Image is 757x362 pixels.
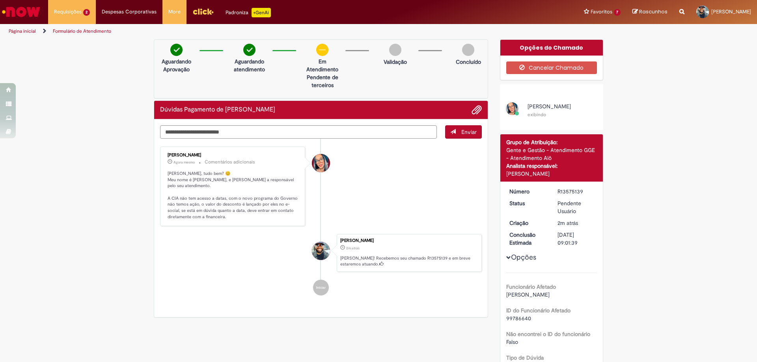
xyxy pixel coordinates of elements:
[312,154,330,172] div: Maira Priscila Da Silva Arnaldo
[557,199,594,215] div: Pendente Usuário
[639,8,668,15] span: Rascunhos
[53,28,111,34] a: Formulário de Atendimento
[168,171,299,220] p: [PERSON_NAME], tudo bem? 😊 Meu nome é [PERSON_NAME], e [PERSON_NAME] a responsável pelo seu atend...
[557,219,578,226] span: 2m atrás
[506,170,597,178] div: [PERSON_NAME]
[346,246,360,251] time: 29/09/2025 09:01:34
[340,238,477,243] div: [PERSON_NAME]
[591,8,612,16] span: Favoritos
[170,44,183,56] img: check-circle-green.png
[506,315,531,322] span: 99786640
[54,8,82,16] span: Requisições
[506,61,597,74] button: Cancelar Chamado
[506,162,597,170] div: Analista responsável:
[160,125,437,139] textarea: Digite sua mensagem aqui...
[614,9,621,16] span: 7
[503,199,552,207] dt: Status
[632,8,668,16] a: Rascunhos
[312,242,330,260] div: Rodrigo Ferreira Da Silva
[500,40,603,56] div: Opções do Chamado
[243,44,255,56] img: check-circle-green.png
[506,354,544,361] b: Tipo de Dúvida
[160,234,482,272] li: Rodrigo Ferreira Da Silva
[557,219,594,227] div: 29/09/2025 09:01:34
[160,106,275,113] h2: Dúvidas Pagamento de Salário Histórico de tíquete
[711,8,751,15] span: [PERSON_NAME]
[168,153,299,158] div: [PERSON_NAME]
[226,8,271,17] div: Padroniza
[102,8,157,16] span: Despesas Corporativas
[346,246,360,251] span: 2m atrás
[83,9,90,16] span: 2
[340,255,477,267] p: [PERSON_NAME]! Recebemos seu chamado R13575139 e em breve estaremos atuando.
[230,58,268,73] p: Aguardando atendimento
[173,160,195,165] time: 29/09/2025 09:03:37
[456,58,481,66] p: Concluído
[173,160,195,165] span: Agora mesmo
[528,111,546,118] small: exibindo
[506,338,518,345] span: Falso
[506,330,590,338] b: Não encontrei o ID do funcionário
[1,4,41,20] img: ServiceNow
[503,187,552,195] dt: Número
[168,8,181,16] span: More
[503,219,552,227] dt: Criação
[157,58,196,73] p: Aguardando Aprovação
[506,138,597,146] div: Grupo de Atribuição:
[9,28,36,34] a: Página inicial
[316,44,328,56] img: circle-minus.png
[160,139,482,303] ul: Histórico de tíquete
[6,24,499,39] ul: Trilhas de página
[252,8,271,17] p: +GenAi
[192,6,214,17] img: click_logo_yellow_360x200.png
[506,291,550,298] span: [PERSON_NAME]
[384,58,407,66] p: Validação
[506,307,571,314] b: ID do Funcionário Afetado
[528,103,571,110] span: [PERSON_NAME]
[461,128,477,136] span: Enviar
[472,105,482,115] button: Adicionar anexos
[506,283,556,290] b: Funcionário Afetado
[303,58,341,73] p: Em Atendimento
[445,125,482,139] button: Enviar
[462,44,474,56] img: img-circle-grey.png
[205,159,255,165] small: Comentários adicionais
[503,231,552,247] dt: Conclusão Estimada
[557,231,594,247] div: [DATE] 09:01:39
[506,146,597,162] div: Gente e Gestão - Atendimento GGE - Atendimento Alô
[557,187,594,195] div: R13575139
[303,73,341,89] p: Pendente de terceiros
[389,44,401,56] img: img-circle-grey.png
[557,219,578,226] time: 29/09/2025 09:01:34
